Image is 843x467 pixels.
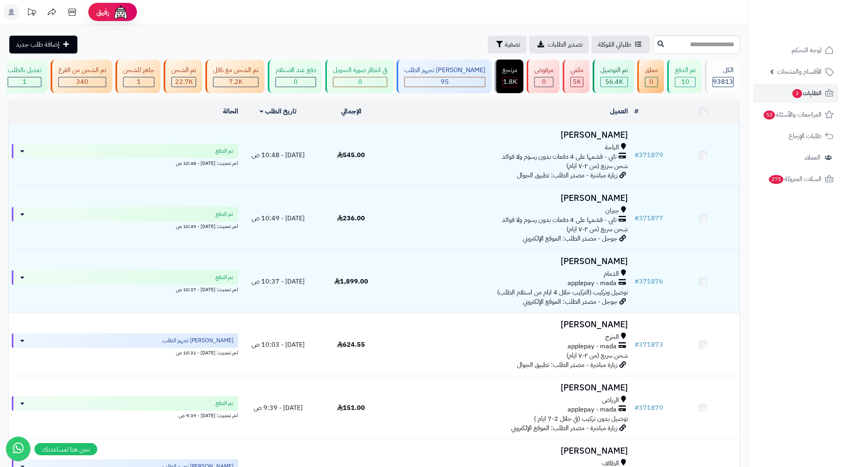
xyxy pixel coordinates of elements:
a: #371879 [634,150,663,160]
span: لوحة التحكم [792,45,822,56]
a: مرفوض 0 [525,60,561,93]
span: الأقسام والمنتجات [777,66,822,77]
span: [DATE] - 10:49 ص [252,213,305,223]
h3: [PERSON_NAME] [391,130,628,140]
a: تصدير الطلبات [529,36,589,53]
span: جيزان [605,206,619,215]
span: 5K [573,77,581,87]
a: تم الشحن 22.7K [162,60,204,93]
span: شحن سريع (من ٢-٧ ايام) [566,351,628,360]
span: شحن سريع (من ٢-٧ ايام) [566,224,628,234]
a: العملاء [753,148,838,167]
div: اخر تحديث: [DATE] - 9:39 ص [12,411,238,419]
a: [PERSON_NAME] تجهيز الطلب 95 [395,60,493,93]
div: جاهز للشحن [123,66,154,75]
div: [PERSON_NAME] تجهيز الطلب [404,66,485,75]
span: [PERSON_NAME] تجهيز الطلب [162,337,233,345]
div: تم الشحن [171,66,196,75]
a: تم الشحن من الفرع 340 [49,60,114,93]
span: المراجعات والأسئلة [763,109,822,120]
span: 545.00 [337,150,365,160]
a: في انتظار صورة التحويل 0 [324,60,395,93]
span: تم الدفع [216,399,233,407]
div: 95 [405,77,485,87]
div: ملغي [570,66,583,75]
a: ملغي 5K [561,60,591,93]
span: جوجل - مصدر الطلب: الموقع الإلكتروني [523,297,617,307]
h3: [PERSON_NAME] [391,320,628,329]
a: تم الدفع 10 [666,60,703,93]
div: 10 [675,77,695,87]
div: 7223 [213,77,258,87]
div: تم الشحن من الفرع [58,66,106,75]
div: اخر تحديث: [DATE] - 10:31 ص [12,348,238,356]
span: 1 [23,77,27,87]
span: # [634,277,639,286]
span: 624.55 [337,340,365,350]
a: تم التوصيل 56.4K [591,60,636,93]
div: 1798 [503,77,517,87]
div: 56361 [601,77,627,87]
div: 4950 [571,77,583,87]
span: زيارة مباشرة - مصدر الطلب: الموقع الإلكتروني [511,423,617,433]
span: # [634,340,639,350]
span: الرياض [602,396,619,405]
span: تم الدفع [216,210,233,218]
a: المراجعات والأسئلة53 [753,105,838,124]
span: تابي - قسّمها على 4 دفعات بدون رسوم ولا فوائد [502,215,617,225]
a: الإجمالي [341,107,361,116]
a: تم الشحن مع ناقل 7.2K [204,60,266,93]
span: السلات المتروكة [768,173,822,185]
h3: [PERSON_NAME] [391,383,628,392]
a: # [634,107,638,116]
a: #371870 [634,403,663,413]
span: 275 [769,175,783,184]
a: الحالة [223,107,238,116]
div: 0 [333,77,387,87]
span: 0 [294,77,298,87]
div: اخر تحديث: [DATE] - 10:49 ص [12,222,238,230]
span: [DATE] - 9:39 ص [254,403,303,413]
a: طلباتي المُوكلة [591,36,650,53]
span: [DATE] - 10:03 ص [252,340,305,350]
span: طلبات الإرجاع [789,130,822,142]
span: توصيل بدون تركيب (في خلال 2-7 ايام ) [534,414,628,424]
div: تم الشحن مع ناقل [213,66,258,75]
span: 0 [649,77,653,87]
span: زيارة مباشرة - مصدر الطلب: تطبيق الجوال [517,360,617,370]
div: دفع عند الاستلام [275,66,316,75]
span: الطلبات [792,87,822,99]
span: 1 [137,77,141,87]
div: تم التوصيل [600,66,628,75]
span: 10 [681,77,689,87]
a: إضافة طلب جديد [9,36,77,53]
span: 340 [76,77,88,87]
div: 0 [535,77,553,87]
span: 3 [792,89,802,98]
div: مرفوض [534,66,553,75]
h3: [PERSON_NAME] [391,446,628,456]
span: تم الدفع [216,273,233,281]
div: 0 [645,77,657,87]
div: 1 [124,77,154,87]
span: 93813 [713,77,733,87]
span: 1,899.00 [334,277,368,286]
a: #371873 [634,340,663,350]
a: دفع عند الاستلام 0 [266,60,324,93]
span: 236.00 [337,213,365,223]
img: ai-face.png [113,4,129,20]
span: [DATE] - 10:48 ص [252,150,305,160]
div: اخر تحديث: [DATE] - 10:37 ص [12,285,238,293]
div: الكل [713,66,734,75]
a: #371877 [634,213,663,223]
div: اخر تحديث: [DATE] - 10:48 ص [12,158,238,167]
span: 1.8K [503,77,517,87]
span: [DATE] - 10:37 ص [252,277,305,286]
span: تصدير الطلبات [548,40,583,49]
span: الباحة [605,143,619,152]
div: 340 [59,77,106,87]
div: معلق [645,66,658,75]
button: تصفية [488,36,527,53]
span: شحن سريع (من ٢-٧ ايام) [566,161,628,171]
span: العملاء [805,152,820,163]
